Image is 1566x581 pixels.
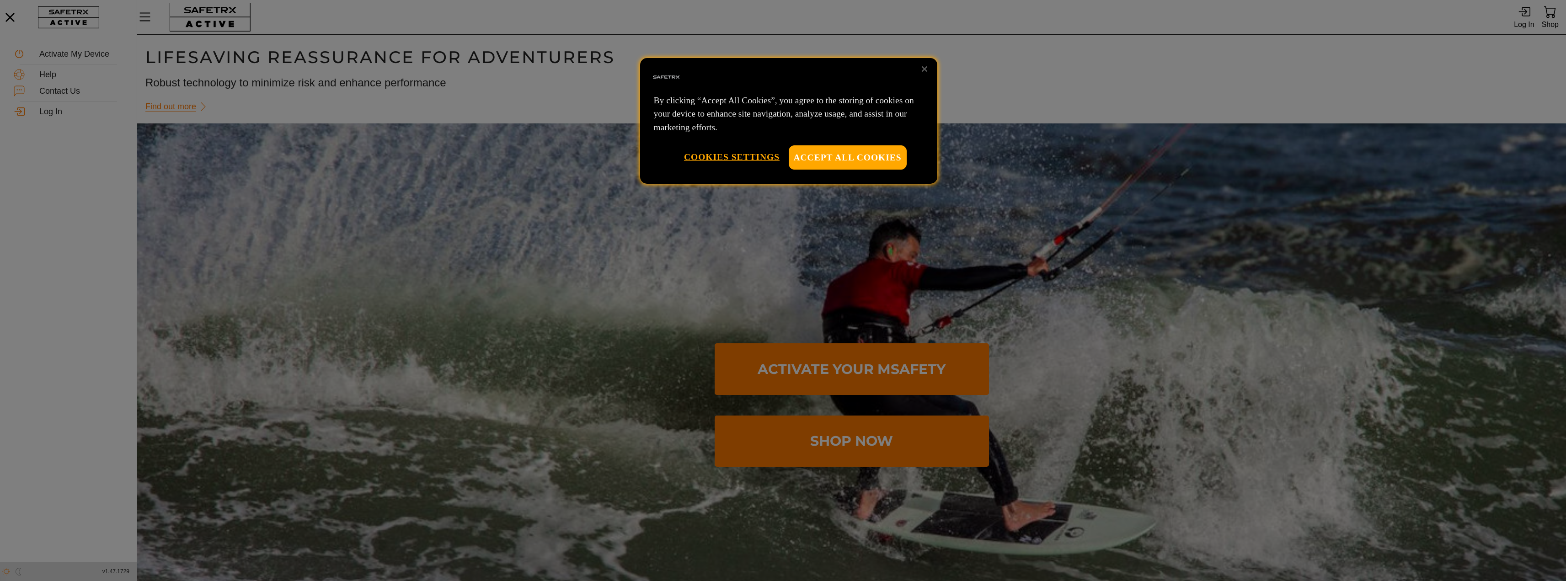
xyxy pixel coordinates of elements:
[789,145,907,170] button: Accept All Cookies
[640,58,937,184] div: Privacy
[684,145,780,169] button: Cookies Settings
[652,63,681,92] img: Safe Tracks
[654,94,924,134] p: By clicking “Accept All Cookies”, you agree to the storing of cookies on your device to enhance s...
[914,59,935,79] button: Close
